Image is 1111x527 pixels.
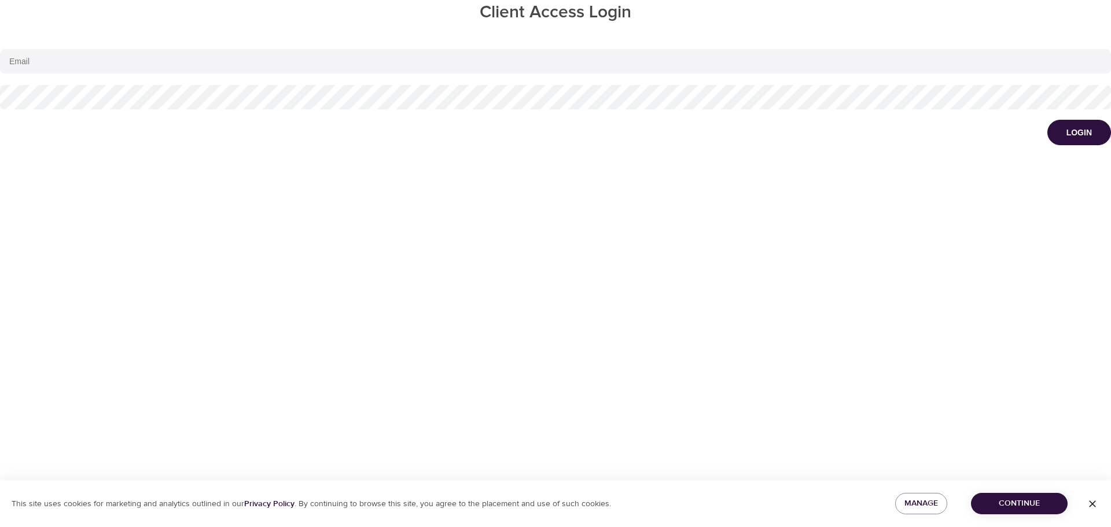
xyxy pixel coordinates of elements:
span: Manage [904,496,938,511]
span: Continue [980,496,1058,511]
button: Continue [971,493,1068,514]
button: Login [1047,120,1111,145]
a: Privacy Policy [244,499,295,509]
button: Manage [895,493,947,514]
div: Login [1066,127,1092,138]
